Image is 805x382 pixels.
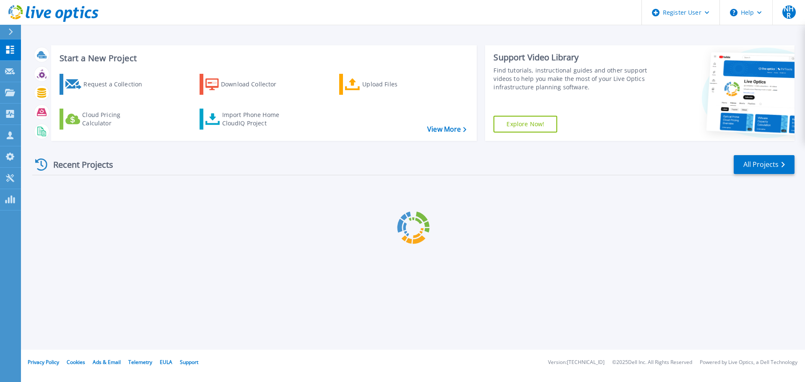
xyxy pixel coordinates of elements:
span: NHR [782,5,796,19]
div: Request a Collection [83,76,151,93]
a: Privacy Policy [28,359,59,366]
a: Cloud Pricing Calculator [60,109,153,130]
a: Telemetry [128,359,152,366]
a: Upload Files [339,74,433,95]
a: View More [427,125,466,133]
div: Download Collector [221,76,288,93]
a: Request a Collection [60,74,153,95]
div: Recent Projects [32,154,125,175]
div: Cloud Pricing Calculator [82,111,149,127]
a: All Projects [734,155,795,174]
li: Version: [TECHNICAL_ID] [548,360,605,365]
a: Download Collector [200,74,293,95]
h3: Start a New Project [60,54,466,63]
a: Support [180,359,198,366]
a: Cookies [67,359,85,366]
a: EULA [160,359,172,366]
li: Powered by Live Optics, a Dell Technology [700,360,797,365]
div: Find tutorials, instructional guides and other support videos to help you make the most of your L... [493,66,651,91]
li: © 2025 Dell Inc. All Rights Reserved [612,360,692,365]
div: Support Video Library [493,52,651,63]
a: Explore Now! [493,116,557,133]
a: Ads & Email [93,359,121,366]
div: Import Phone Home CloudIQ Project [222,111,288,127]
div: Upload Files [362,76,429,93]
